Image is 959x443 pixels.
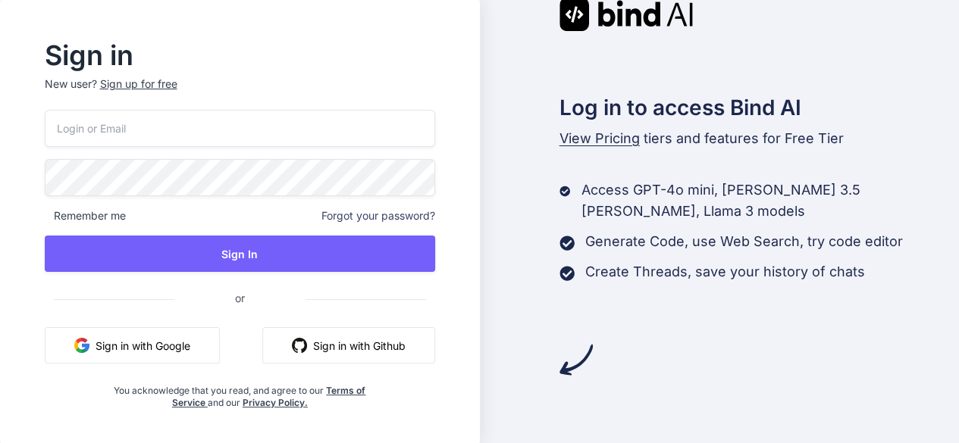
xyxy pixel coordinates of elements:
h2: Sign in [45,43,435,67]
span: or [174,279,306,317]
p: New user? [45,76,435,110]
button: Sign in with Github [262,327,435,363]
button: Sign In [45,236,435,272]
p: Create Threads, save your history of chats [585,261,865,282]
div: Sign up for free [100,76,177,92]
p: Access GPT-4o mini, [PERSON_NAME] 3.5 [PERSON_NAME], Llama 3 models [581,179,959,222]
input: Login or Email [45,110,435,147]
span: Remember me [45,208,126,223]
img: github [292,338,307,353]
img: google [74,338,89,353]
button: Sign in with Google [45,327,220,363]
img: arrow [559,343,593,376]
div: You acknowledge that you read, and agree to our and our [109,376,370,409]
span: Forgot your password? [321,208,435,223]
a: Terms of Service [172,385,366,408]
p: Generate Code, use Web Search, try code editor [585,231,903,252]
span: View Pricing [559,130,640,146]
a: Privacy Policy. [243,397,308,408]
